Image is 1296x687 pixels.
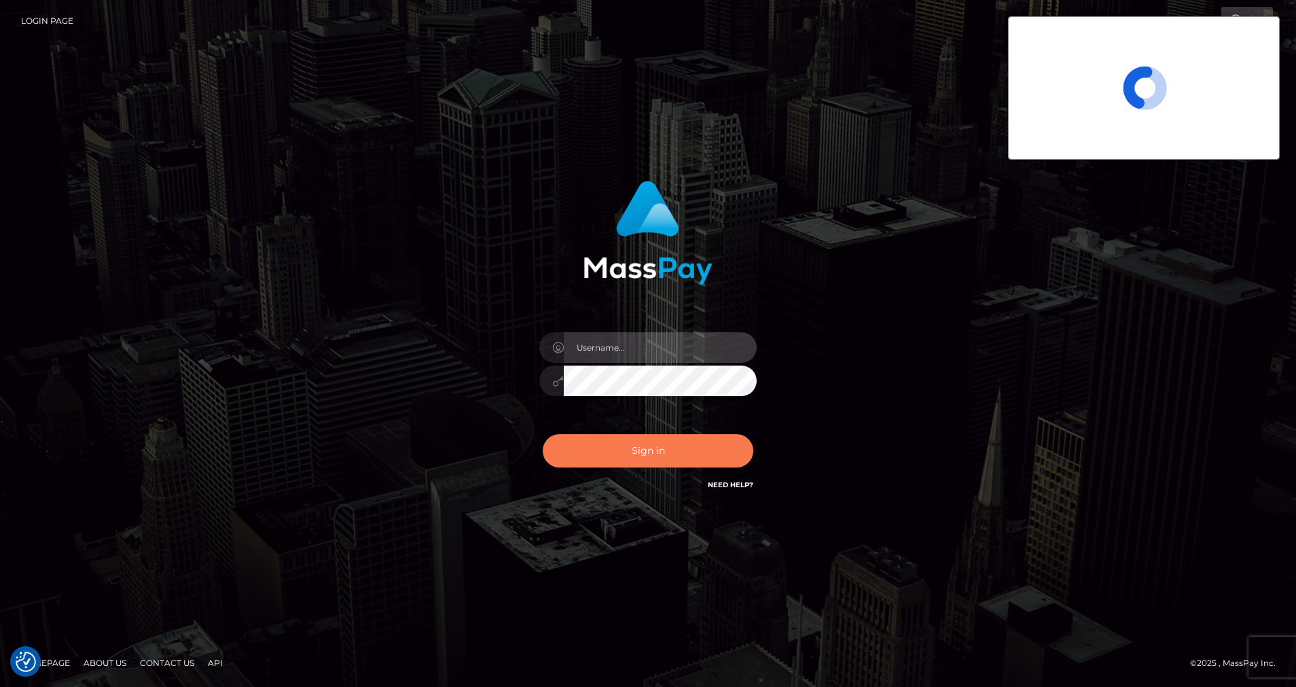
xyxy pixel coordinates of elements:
a: Contact Us [134,652,200,673]
a: Need Help? [708,480,753,489]
a: API [202,652,228,673]
img: MassPay Login [583,181,713,285]
a: Login Page [21,7,73,35]
a: About Us [78,652,132,673]
button: Sign in [543,434,753,468]
a: Homepage [15,652,75,673]
img: Revisit consent button [16,652,36,672]
button: Consent Preferences [16,652,36,672]
span: Loading [1123,66,1167,110]
input: Username... [564,332,757,363]
div: © 2025 , MassPay Inc. [1190,656,1286,671]
a: Login [1221,7,1273,35]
